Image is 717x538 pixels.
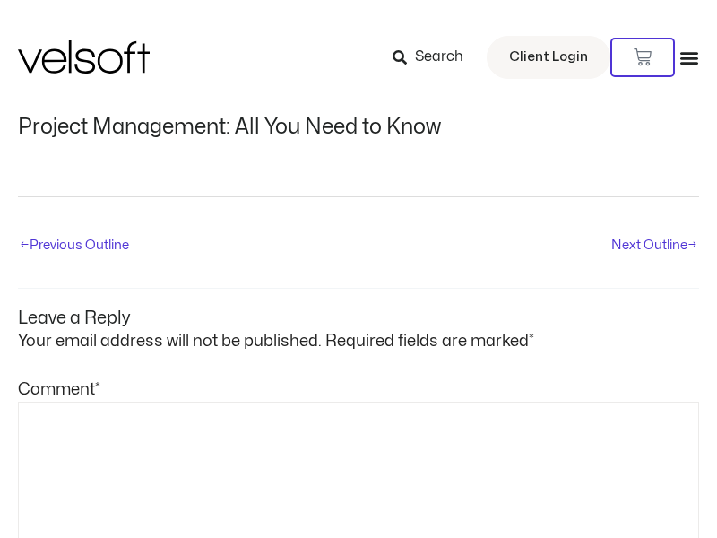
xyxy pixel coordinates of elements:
[325,334,534,349] span: Required fields are marked
[679,48,699,67] div: Menu Toggle
[18,115,699,140] h1: Project Management: All You Need to Know
[415,46,463,69] span: Search
[487,36,610,79] a: Client Login
[18,289,699,329] h3: Leave a Reply
[18,334,322,349] span: Your email address will not be published.
[18,196,699,264] nav: Post navigation
[20,231,129,262] a: ←Previous Outline
[18,40,150,74] img: Velsoft Training Materials
[20,239,30,251] span: ←
[509,46,588,69] span: Client Login
[393,42,476,73] a: Search
[611,231,697,262] a: Next Outline→
[18,382,100,397] label: Comment
[687,239,697,251] span: →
